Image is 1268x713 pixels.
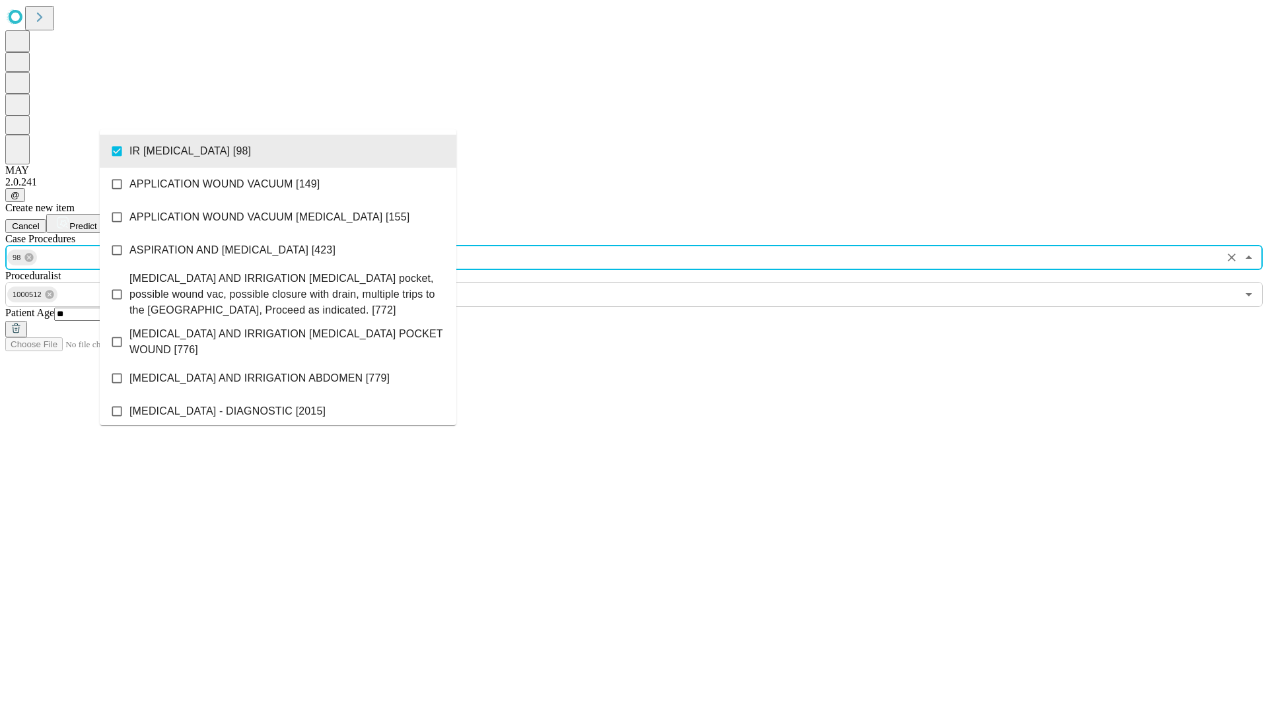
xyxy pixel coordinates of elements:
[5,233,75,244] span: Scheduled Procedure
[129,209,409,225] span: APPLICATION WOUND VACUUM [MEDICAL_DATA] [155]
[1240,248,1258,267] button: Close
[7,250,37,265] div: 98
[7,250,26,265] span: 98
[129,176,320,192] span: APPLICATION WOUND VACUUM [149]
[5,270,61,281] span: Proceduralist
[129,242,335,258] span: ASPIRATION AND [MEDICAL_DATA] [423]
[1222,248,1241,267] button: Clear
[7,287,47,302] span: 1000512
[7,287,57,302] div: 1000512
[5,202,75,213] span: Create new item
[1240,285,1258,304] button: Open
[129,370,390,386] span: [MEDICAL_DATA] AND IRRIGATION ABDOMEN [779]
[129,143,251,159] span: IR [MEDICAL_DATA] [98]
[5,188,25,202] button: @
[69,221,96,231] span: Predict
[5,176,1263,188] div: 2.0.241
[12,221,40,231] span: Cancel
[129,326,446,358] span: [MEDICAL_DATA] AND IRRIGATION [MEDICAL_DATA] POCKET WOUND [776]
[129,403,326,419] span: [MEDICAL_DATA] - DIAGNOSTIC [2015]
[129,271,446,318] span: [MEDICAL_DATA] AND IRRIGATION [MEDICAL_DATA] pocket, possible wound vac, possible closure with dr...
[46,214,107,233] button: Predict
[5,307,54,318] span: Patient Age
[11,190,20,200] span: @
[5,219,46,233] button: Cancel
[5,164,1263,176] div: MAY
